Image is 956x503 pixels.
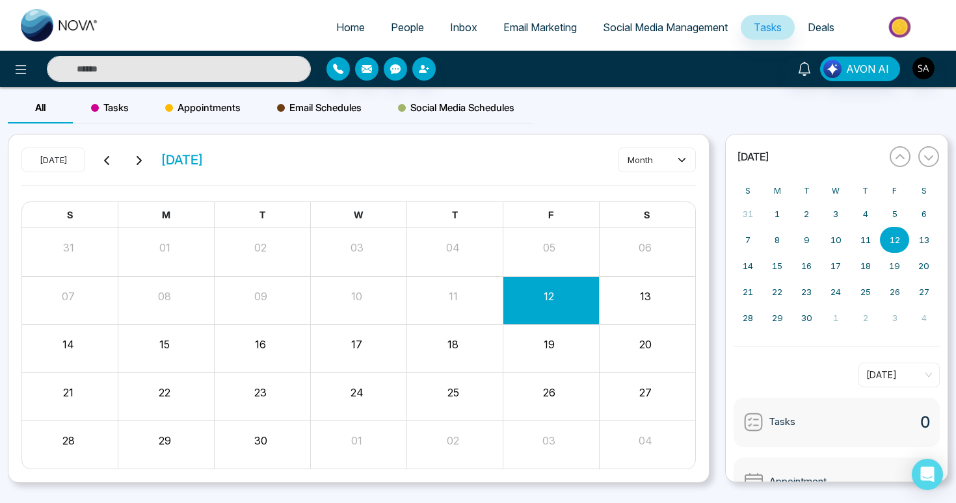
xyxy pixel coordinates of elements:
[792,279,821,305] button: September 23, 2025
[775,235,780,245] abbr: September 8, 2025
[640,289,651,304] button: 13
[259,209,265,220] span: T
[544,289,554,304] button: 12
[862,186,868,196] abbr: Thursday
[922,313,927,323] abbr: October 4, 2025
[890,287,900,297] abbr: September 26, 2025
[543,385,555,400] button: 26
[354,209,363,220] span: W
[21,201,696,470] div: Month View
[254,240,267,255] button: 02
[860,261,871,271] abbr: September 18, 2025
[158,289,171,304] button: 08
[763,305,792,331] button: September 29, 2025
[743,412,763,432] img: Tasks
[447,385,459,400] button: 25
[922,209,927,219] abbr: September 6, 2025
[772,261,782,271] abbr: September 15, 2025
[909,201,938,227] button: September 6, 2025
[62,433,75,448] button: 28
[447,337,458,352] button: 18
[543,240,555,255] button: 05
[446,240,460,255] button: 04
[919,287,929,297] abbr: September 27, 2025
[741,15,795,40] a: Tasks
[542,433,555,448] button: 03
[618,148,696,172] button: month
[21,148,85,172] button: [DATE]
[734,150,882,163] button: [DATE]
[804,186,810,196] abbr: Tuesday
[159,240,170,255] button: 01
[851,253,880,279] button: September 18, 2025
[452,209,458,220] span: T
[830,261,841,271] abbr: September 17, 2025
[754,21,782,34] span: Tasks
[21,9,99,42] img: Nova CRM Logo
[832,186,840,196] abbr: Wednesday
[743,287,753,297] abbr: September 21, 2025
[820,57,900,81] button: AVON AI
[821,227,851,253] button: September 10, 2025
[880,279,909,305] button: September 26, 2025
[880,227,909,253] button: September 12, 2025
[35,101,46,114] span: All
[909,227,938,253] button: September 13, 2025
[801,313,812,323] abbr: September 30, 2025
[378,15,437,40] a: People
[159,385,170,400] button: 22
[801,261,812,271] abbr: September 16, 2025
[833,209,838,219] abbr: September 3, 2025
[639,337,652,352] button: 20
[880,201,909,227] button: September 5, 2025
[792,305,821,331] button: September 30, 2025
[639,385,652,400] button: 27
[912,459,943,490] div: Open Intercom Messenger
[880,305,909,331] button: October 3, 2025
[772,287,782,297] abbr: September 22, 2025
[639,240,652,255] button: 06
[763,253,792,279] button: September 15, 2025
[808,21,834,34] span: Deals
[866,365,932,385] span: Today
[821,253,851,279] button: September 17, 2025
[919,235,929,245] abbr: September 13, 2025
[774,186,781,196] abbr: Monday
[745,186,750,196] abbr: Sunday
[890,235,900,245] abbr: September 12, 2025
[490,15,590,40] a: Email Marketing
[804,235,810,245] abbr: September 9, 2025
[450,21,477,34] span: Inbox
[254,385,267,400] button: 23
[909,253,938,279] button: September 20, 2025
[772,313,783,323] abbr: September 29, 2025
[351,385,364,400] button: 24
[743,261,753,271] abbr: September 14, 2025
[920,411,930,434] span: 0
[851,201,880,227] button: September 4, 2025
[763,279,792,305] button: September 22, 2025
[391,21,424,34] span: People
[161,150,204,170] span: [DATE]
[447,433,459,448] button: 02
[775,209,780,219] abbr: September 1, 2025
[734,227,763,253] button: September 7, 2025
[351,240,364,255] button: 03
[863,209,868,219] abbr: September 4, 2025
[863,313,868,323] abbr: October 2, 2025
[889,261,900,271] abbr: September 19, 2025
[846,61,889,77] span: AVON AI
[854,12,948,42] img: Market-place.gif
[63,240,74,255] button: 31
[398,100,514,116] span: Social Media Schedules
[922,186,927,196] abbr: Saturday
[792,201,821,227] button: September 2, 2025
[763,201,792,227] button: September 1, 2025
[823,60,842,78] img: Lead Flow
[801,287,812,297] abbr: September 23, 2025
[737,150,769,163] span: [DATE]
[769,415,795,430] span: Tasks
[821,279,851,305] button: September 24, 2025
[544,337,555,352] button: 19
[918,261,929,271] abbr: September 20, 2025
